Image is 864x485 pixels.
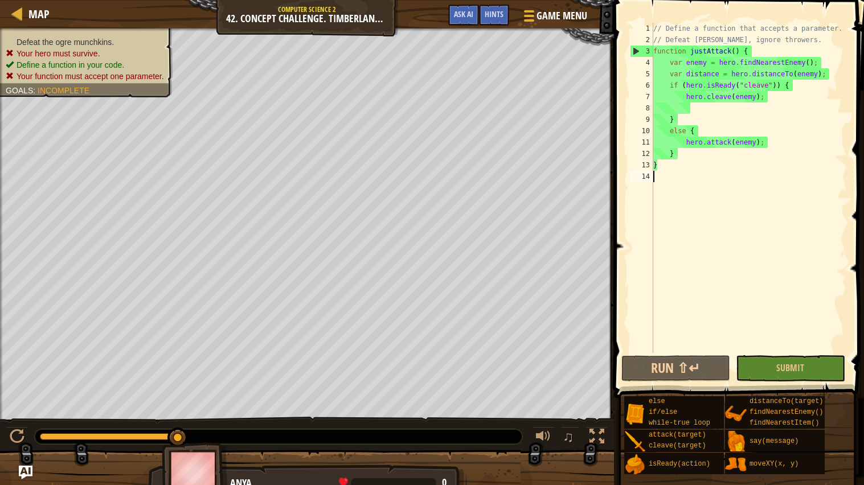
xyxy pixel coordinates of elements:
span: moveXY(x, y) [750,460,799,468]
button: Game Menu [515,5,594,31]
span: while-true loop [649,419,710,427]
span: Define a function in your code. [17,60,124,69]
img: portrait.png [725,403,747,425]
div: 10 [630,125,653,137]
div: 3 [630,46,653,57]
span: isReady(action) [649,460,710,468]
span: else [649,397,665,405]
img: portrait.png [624,454,646,475]
li: Your hero must survive. [6,48,164,59]
li: Define a function in your code. [6,59,164,71]
div: 12 [630,148,653,159]
span: Game Menu [537,9,587,23]
a: Map [23,6,50,22]
div: 5 [630,68,653,80]
div: 2 [630,34,653,46]
span: : [33,86,38,95]
span: distanceTo(target) [750,397,824,405]
img: portrait.png [624,431,646,453]
button: Toggle fullscreen [585,426,608,450]
li: Your function must accept one parameter. [6,71,164,82]
img: portrait.png [725,454,747,475]
span: Ask AI [454,9,473,19]
span: ♫ [563,428,574,445]
div: 6 [630,80,653,91]
div: 13 [630,159,653,171]
li: Defeat the ogre munchkins. [6,36,164,48]
button: Ask AI [19,466,32,479]
button: Ctrl + P: Play [6,426,28,450]
span: say(message) [750,437,799,445]
span: Your hero must survive. [17,49,100,58]
div: 8 [630,102,653,114]
button: Submit [736,355,845,381]
div: 14 [630,171,653,182]
span: Defeat the ogre munchkins. [17,38,114,47]
div: 11 [630,137,653,148]
span: Submit [776,361,804,374]
img: portrait.png [725,431,747,453]
span: findNearestItem() [750,419,819,427]
button: Run ⇧↵ [621,355,730,381]
span: if/else [649,408,677,416]
div: 9 [630,114,653,125]
span: Map [28,6,50,22]
button: Ask AI [448,5,479,26]
span: Your function must accept one parameter. [17,72,164,81]
img: portrait.png [624,403,646,425]
span: findNearestEnemy() [750,408,824,416]
button: ♫ [560,426,580,450]
span: attack(target) [649,431,706,439]
div: 4 [630,57,653,68]
span: Goals [6,86,33,95]
span: cleave(target) [649,442,706,450]
div: 7 [630,91,653,102]
button: Adjust volume [532,426,555,450]
span: Incomplete [38,86,89,95]
div: 1 [630,23,653,34]
span: Hints [485,9,503,19]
